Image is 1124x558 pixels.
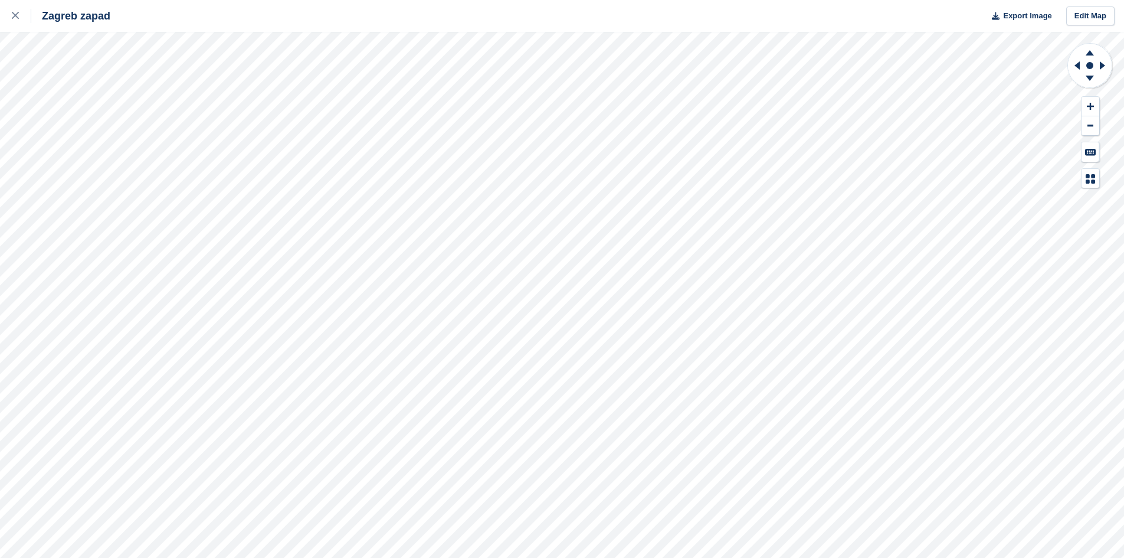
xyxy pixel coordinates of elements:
[1082,97,1099,116] button: Zoom In
[1082,142,1099,162] button: Keyboard Shortcuts
[1082,169,1099,188] button: Map Legend
[1003,10,1051,22] span: Export Image
[985,6,1052,26] button: Export Image
[31,9,110,23] div: Zagreb zapad
[1066,6,1115,26] a: Edit Map
[1082,116,1099,136] button: Zoom Out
